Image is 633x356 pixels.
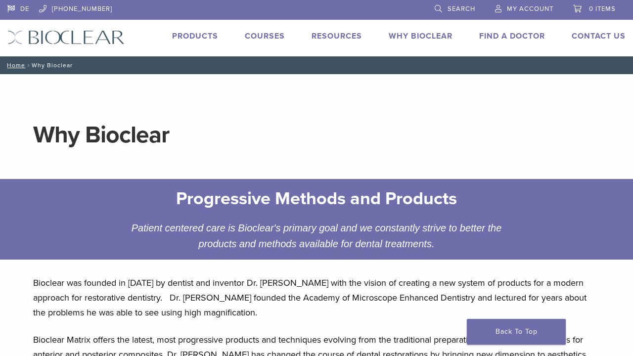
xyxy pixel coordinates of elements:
a: Home [4,62,25,69]
span: Search [448,5,475,13]
h1: Why Bioclear [33,123,600,147]
span: / [25,63,32,68]
span: My Account [507,5,553,13]
p: Bioclear was founded in [DATE] by dentist and inventor Dr. [PERSON_NAME] with the vision of creat... [33,275,600,320]
a: Contact Us [572,31,626,41]
a: Courses [245,31,285,41]
a: Products [172,31,218,41]
a: Why Bioclear [389,31,452,41]
a: Back To Top [467,319,566,345]
img: Bioclear [7,30,125,44]
h2: Progressive Methods and Products [113,187,520,211]
div: Patient centered care is Bioclear's primary goal and we constantly strive to better the products ... [105,220,527,252]
span: 0 items [589,5,616,13]
a: Resources [312,31,362,41]
a: Find A Doctor [479,31,545,41]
